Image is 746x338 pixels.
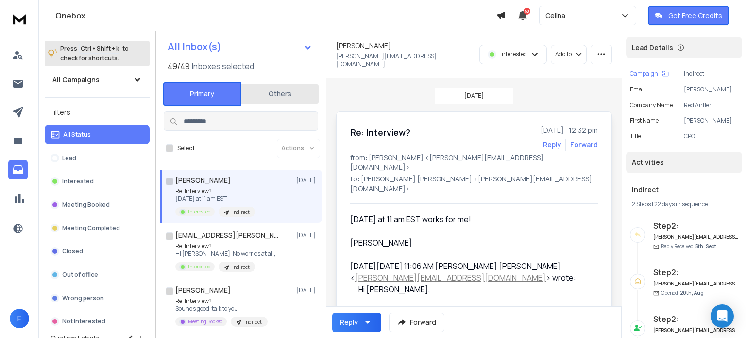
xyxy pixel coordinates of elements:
div: [PERSON_NAME] [350,237,590,249]
img: logo [10,10,29,28]
p: Sounds good, talk to you [175,305,268,313]
button: Campaign [630,70,669,78]
p: Indirect [684,70,738,78]
h6: Step 2 : [653,267,738,278]
p: [DATE] [296,177,318,184]
p: Interested [500,51,527,58]
button: Get Free Credits [648,6,729,25]
p: Meeting Completed [62,224,120,232]
div: [DATE] at 11 am EST works for me! [350,213,590,249]
h1: Re: Interview? [350,125,410,139]
h1: [PERSON_NAME] [175,176,231,185]
h1: [EMAIL_ADDRESS][PERSON_NAME][DOMAIN_NAME] [175,231,282,240]
button: Interested [45,172,150,191]
p: Email [630,86,645,93]
p: Not Interested [62,318,105,325]
label: Select [177,144,195,152]
div: Activities [626,152,742,173]
h1: All Campaigns [52,75,100,85]
p: to: [PERSON_NAME] [PERSON_NAME] <[PERSON_NAME][EMAIL_ADDRESS][DOMAIN_NAME]> [350,174,598,194]
p: Interested [188,263,211,270]
button: F [10,309,29,328]
p: [DATE] [296,286,318,294]
a: [PERSON_NAME][EMAIL_ADDRESS][DOMAIN_NAME] [355,272,546,283]
span: 20th, Aug [680,289,704,296]
h6: [PERSON_NAME][EMAIL_ADDRESS][DOMAIN_NAME] [653,327,738,334]
p: Campaign [630,70,658,78]
p: Closed [62,248,83,255]
button: Reply [332,313,381,332]
span: 50 [524,8,530,15]
div: [DATE][DATE] 11:06 AM [PERSON_NAME] [PERSON_NAME] < > wrote: [350,260,590,284]
p: Opened [661,289,704,297]
h1: [PERSON_NAME] [175,285,231,295]
button: Lead [45,148,150,168]
button: Reply [543,140,561,150]
button: Not Interested [45,312,150,331]
h6: Step 2 : [653,313,738,325]
button: All Status [45,125,150,144]
p: Lead [62,154,76,162]
p: Lead Details [632,43,673,53]
p: Celina [545,11,569,20]
button: Closed [45,242,150,261]
span: 49 / 49 [168,60,190,72]
p: First Name [630,117,659,125]
p: Add to [555,51,572,58]
p: Hi [PERSON_NAME], No worries at all, [175,250,275,258]
p: Press to check for shortcuts. [60,44,129,63]
p: Re: Interview? [175,187,255,195]
p: Get Free Credits [668,11,722,20]
p: [DATE] [464,92,484,100]
p: Interested [188,208,211,215]
button: Meeting Booked [45,195,150,214]
span: Ctrl + Shift + k [79,43,120,54]
p: [DATE] at 11 am EST [175,195,255,203]
h6: [PERSON_NAME][EMAIL_ADDRESS][DOMAIN_NAME] [653,233,738,241]
h3: Filters [45,106,150,119]
p: Reply Received [661,243,716,250]
p: [DATE] : 12:32 pm [541,125,598,135]
button: All Inbox(s) [160,37,320,56]
span: 2 Steps [632,200,651,208]
button: Wrong person [45,288,150,308]
button: Forward [389,313,444,332]
span: 5th, Sept [695,243,716,249]
p: from: [PERSON_NAME] <[PERSON_NAME][EMAIL_ADDRESS][DOMAIN_NAME]> [350,153,598,172]
p: Indirect [244,319,262,326]
p: Wrong person [62,294,104,302]
button: Out of office [45,265,150,285]
h6: [PERSON_NAME][EMAIL_ADDRESS][DOMAIN_NAME] [653,280,738,287]
h1: All Inbox(s) [168,42,221,52]
div: Reply [340,318,358,327]
h3: Inboxes selected [192,60,254,72]
p: All Status [63,131,91,139]
p: Company Name [630,101,673,109]
span: 22 days in sequence [654,200,708,208]
p: CPO [684,132,738,140]
p: Meeting Booked [62,201,110,209]
p: [PERSON_NAME][EMAIL_ADDRESS][DOMAIN_NAME] [684,86,738,93]
p: [PERSON_NAME][EMAIL_ADDRESS][DOMAIN_NAME] [336,53,471,68]
p: [DATE] [296,231,318,239]
div: Open Intercom Messenger [711,304,734,328]
p: Red Antler [684,101,738,109]
h1: Onebox [55,10,496,21]
button: Others [241,83,319,105]
h1: Indirect [632,185,736,195]
p: Interested [62,178,94,185]
p: Re: Interview? [175,242,275,250]
p: Indirect [232,264,250,271]
button: Primary [163,82,241,106]
h1: [PERSON_NAME] [336,41,391,51]
div: Forward [570,140,598,150]
p: [PERSON_NAME] [684,117,738,125]
div: | [632,200,736,208]
p: Indirect [232,209,250,216]
button: Meeting Completed [45,218,150,238]
h6: Step 2 : [653,220,738,231]
button: All Campaigns [45,70,150,89]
